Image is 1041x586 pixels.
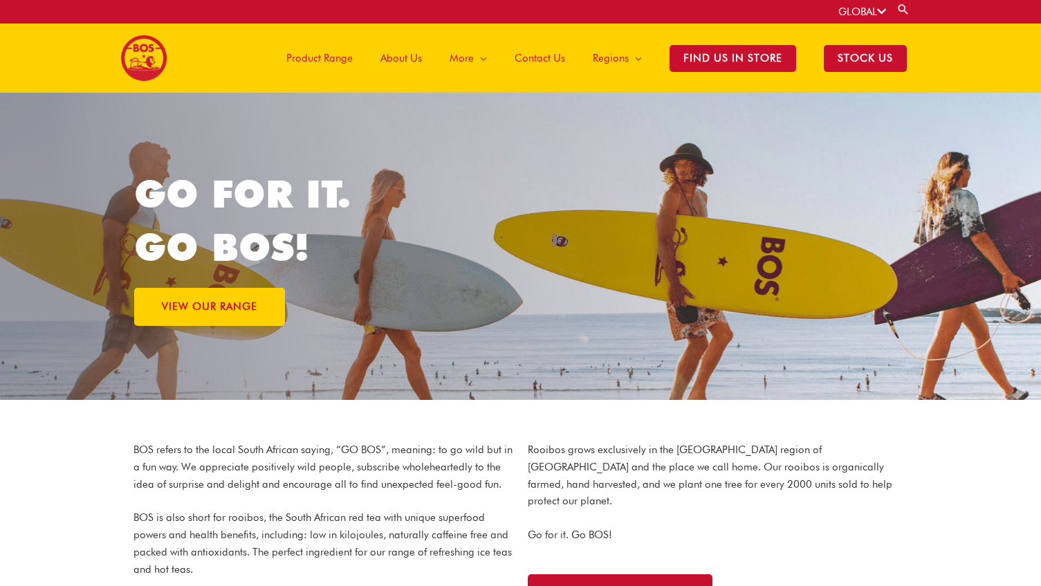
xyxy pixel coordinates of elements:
a: Product Range [273,24,367,93]
a: More [436,24,501,93]
p: Go for it. Go BOS! [528,527,908,544]
a: GLOBAL [838,6,886,18]
a: Search button [896,3,910,16]
a: About Us [367,24,436,93]
span: More [450,37,474,79]
p: BOS refers to the local South African saying, “GO BOS”, meaning: to go wild but in a fun way. We ... [133,441,514,493]
a: Regions [579,24,656,93]
h1: GO FOR IT. GO BOS! [134,167,521,274]
span: Find Us in Store [670,45,796,72]
span: About Us [380,37,422,79]
nav: Site Navigation [262,24,921,93]
a: Contact Us [501,24,579,93]
span: VIEW OUR RANGE [162,302,257,312]
span: Regions [593,37,629,79]
a: VIEW OUR RANGE [134,288,285,326]
span: Product Range [286,37,353,79]
a: STOCK US [810,24,921,93]
img: BOS logo finals-200px [120,35,167,82]
a: Find Us in Store [656,24,810,93]
p: Rooibos grows exclusively in the [GEOGRAPHIC_DATA] region of [GEOGRAPHIC_DATA] and the place we c... [528,441,908,510]
span: Contact Us [515,37,565,79]
span: STOCK US [824,45,907,72]
p: BOS is also short for rooibos, the South African red tea with unique superfood powers and health ... [133,509,514,578]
